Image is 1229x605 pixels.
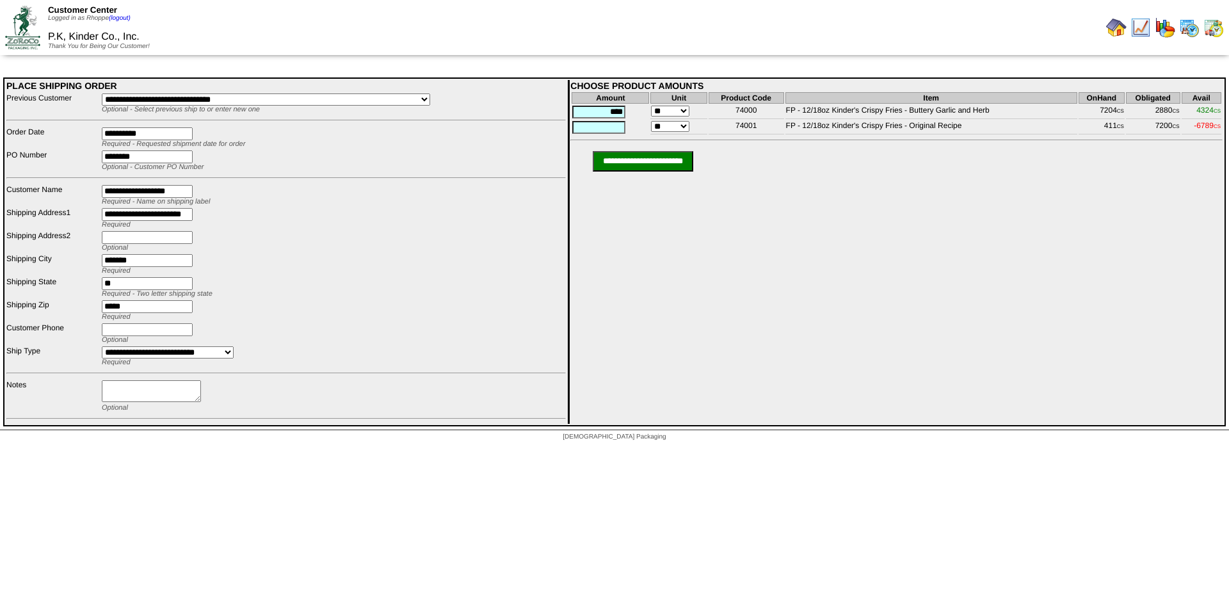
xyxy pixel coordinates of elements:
[572,92,649,104] th: Amount
[1117,124,1124,129] span: CS
[5,6,40,49] img: ZoRoCo_Logo(Green%26Foil)%20jpg.webp
[6,184,100,206] td: Customer Name
[6,277,100,298] td: Shipping State
[102,106,260,113] span: Optional - Select previous ship to or enter new one
[1194,121,1221,130] span: -6789
[1126,105,1180,119] td: 2880
[48,15,131,22] span: Logged in as Rhoppe
[570,81,1223,91] div: CHOOSE PRODUCT AMOUNTS
[1079,92,1125,104] th: OnHand
[1079,120,1125,134] td: 411
[1214,124,1221,129] span: CS
[650,92,707,104] th: Unit
[48,31,140,42] span: P.K, Kinder Co., Inc.
[102,140,245,148] span: Required - Requested shipment date for order
[102,404,128,412] span: Optional
[6,300,100,321] td: Shipping Zip
[6,323,100,344] td: Customer Phone
[1179,17,1200,38] img: calendarprod.gif
[785,120,1077,134] td: FP - 12/18oz Kinder's Crispy Fries - Original Recipe
[102,221,131,229] span: Required
[785,105,1077,119] td: FP - 12/18oz Kinder's Crispy Fries - Buttery Garlic and Herb
[102,313,131,321] span: Required
[1214,108,1221,114] span: CS
[1182,92,1222,104] th: Avail
[1126,92,1180,104] th: Obligated
[1172,108,1179,114] span: CS
[1106,17,1127,38] img: home.gif
[709,120,784,134] td: 74001
[709,105,784,119] td: 74000
[1172,124,1179,129] span: CS
[6,93,100,114] td: Previous Customer
[109,15,131,22] a: (logout)
[1117,108,1124,114] span: CS
[1130,17,1151,38] img: line_graph.gif
[102,198,210,206] span: Required - Name on shipping label
[1203,17,1224,38] img: calendarinout.gif
[102,163,204,171] span: Optional - Customer PO Number
[563,433,666,440] span: [DEMOGRAPHIC_DATA] Packaging
[709,92,784,104] th: Product Code
[48,43,150,50] span: Thank You for Being Our Customer!
[102,244,128,252] span: Optional
[102,267,131,275] span: Required
[48,5,117,15] span: Customer Center
[6,230,100,252] td: Shipping Address2
[6,127,100,149] td: Order Date
[6,81,566,91] div: PLACE SHIPPING ORDER
[102,290,213,298] span: Required - Two letter shipping state
[6,346,100,367] td: Ship Type
[1126,120,1180,134] td: 7200
[6,254,100,275] td: Shipping City
[102,336,128,344] span: Optional
[1196,106,1221,115] span: 4324
[6,380,100,412] td: Notes
[1155,17,1175,38] img: graph.gif
[785,92,1077,104] th: Item
[6,207,100,229] td: Shipping Address1
[1079,105,1125,119] td: 7204
[102,359,131,366] span: Required
[6,150,100,172] td: PO Number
